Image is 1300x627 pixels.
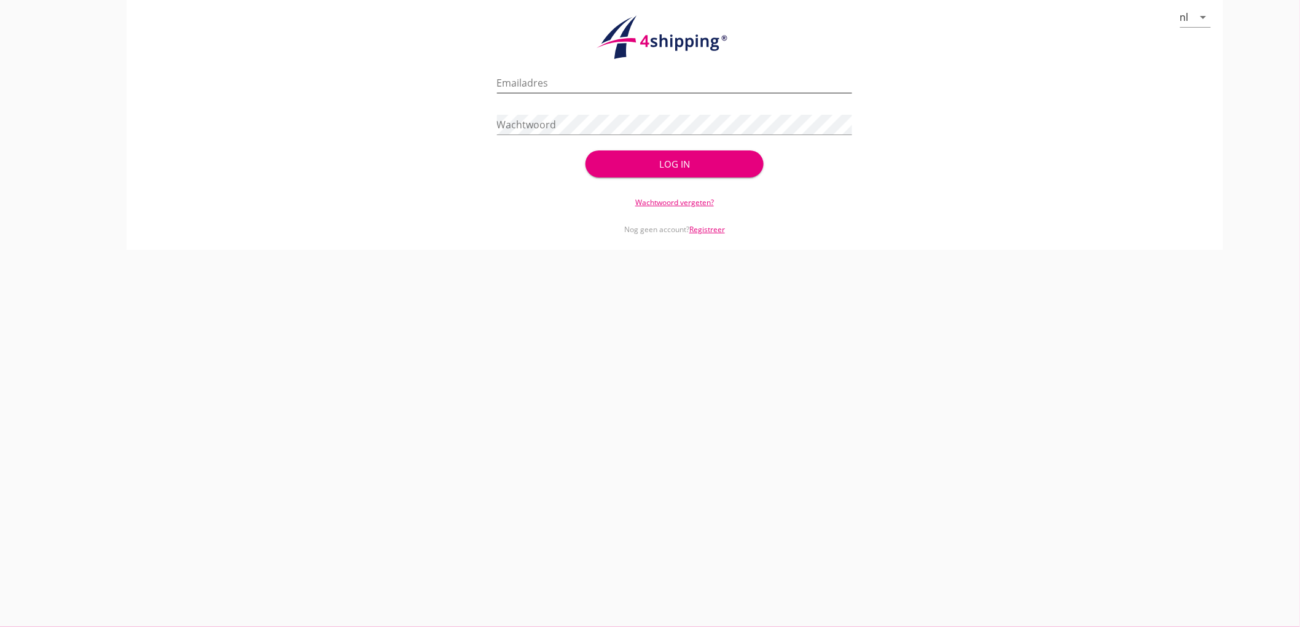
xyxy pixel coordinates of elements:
div: Log in [605,157,743,171]
div: nl [1180,12,1189,23]
a: Registreer [689,224,725,235]
input: Emailadres [497,73,853,93]
i: arrow_drop_down [1196,10,1211,25]
div: Nog geen account? [497,208,853,235]
button: Log in [585,150,763,177]
img: logo.1f945f1d.svg [595,15,754,60]
a: Wachtwoord vergeten? [635,197,714,208]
